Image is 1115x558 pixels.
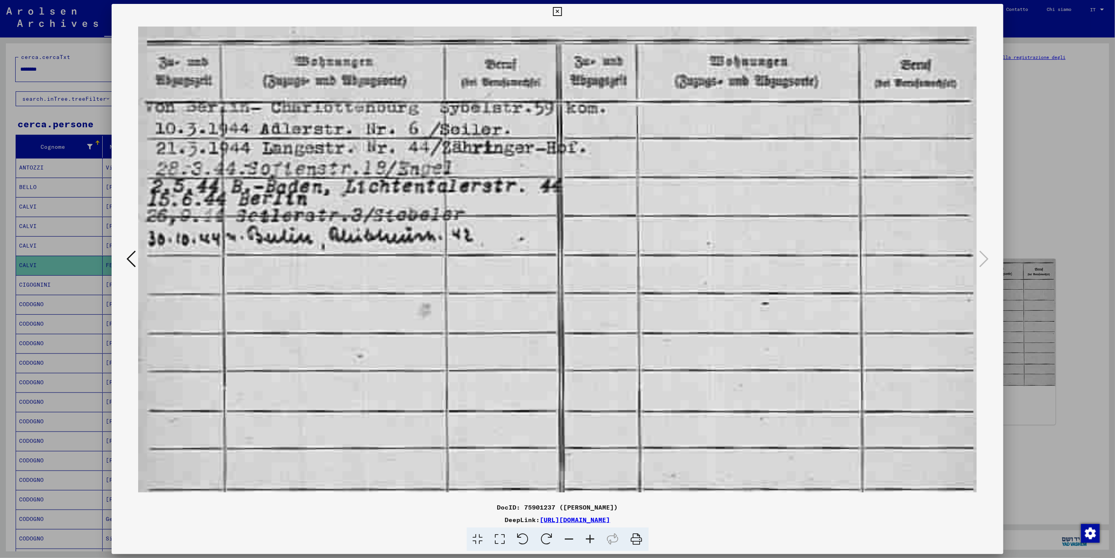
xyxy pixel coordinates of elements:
a: [URL][DOMAIN_NAME] [540,516,610,524]
div: Modifica consenso [1081,524,1099,542]
font: DocID: 75901237 ([PERSON_NAME]) [497,503,618,511]
img: 002.jpg [138,20,977,499]
img: Modifica consenso [1081,524,1100,543]
font: DeepLink: [505,516,540,524]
